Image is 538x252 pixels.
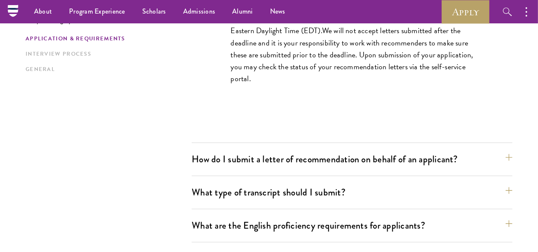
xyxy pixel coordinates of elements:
[321,25,322,36] span: .
[192,150,512,169] button: How do I submit a letter of recommendation on behalf of an applicant?
[26,16,192,24] p: Jump to category:
[26,34,187,43] a: Application & Requirements
[26,50,187,59] a: Interview Process
[192,183,512,202] button: What type of transcript should I submit?
[192,216,512,235] button: What are the English proficiency requirements for applicants?
[231,25,473,84] span: We will not accept letters submitted after the deadline and it is your responsibility to work wit...
[231,13,457,36] span: for recommenders to submit these letters is [DATE], – 3:00 PM Eastern Daylight Time (EDT)
[26,65,187,74] a: General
